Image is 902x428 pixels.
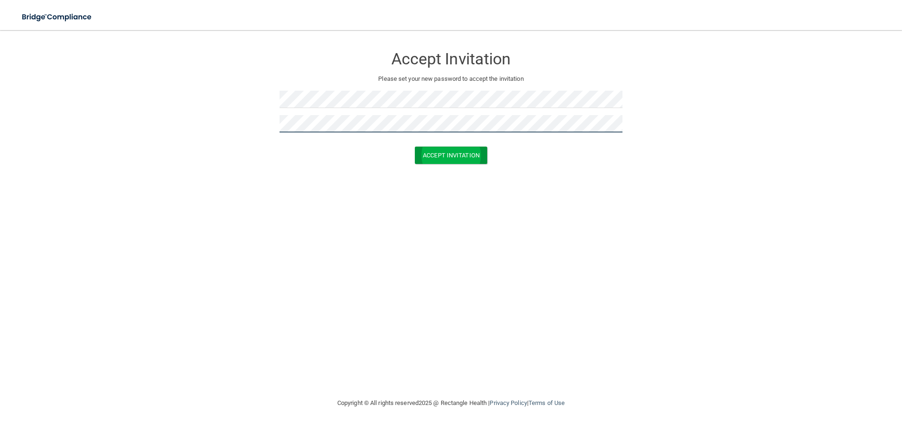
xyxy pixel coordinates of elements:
a: Privacy Policy [490,399,527,406]
a: Terms of Use [529,399,565,406]
div: Copyright © All rights reserved 2025 @ Rectangle Health | | [280,388,622,418]
p: Please set your new password to accept the invitation [287,73,615,85]
h3: Accept Invitation [280,50,622,68]
button: Accept Invitation [415,147,487,164]
iframe: Drift Widget Chat Controller [739,361,891,399]
img: bridge_compliance_login_screen.278c3ca4.svg [14,8,101,27]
